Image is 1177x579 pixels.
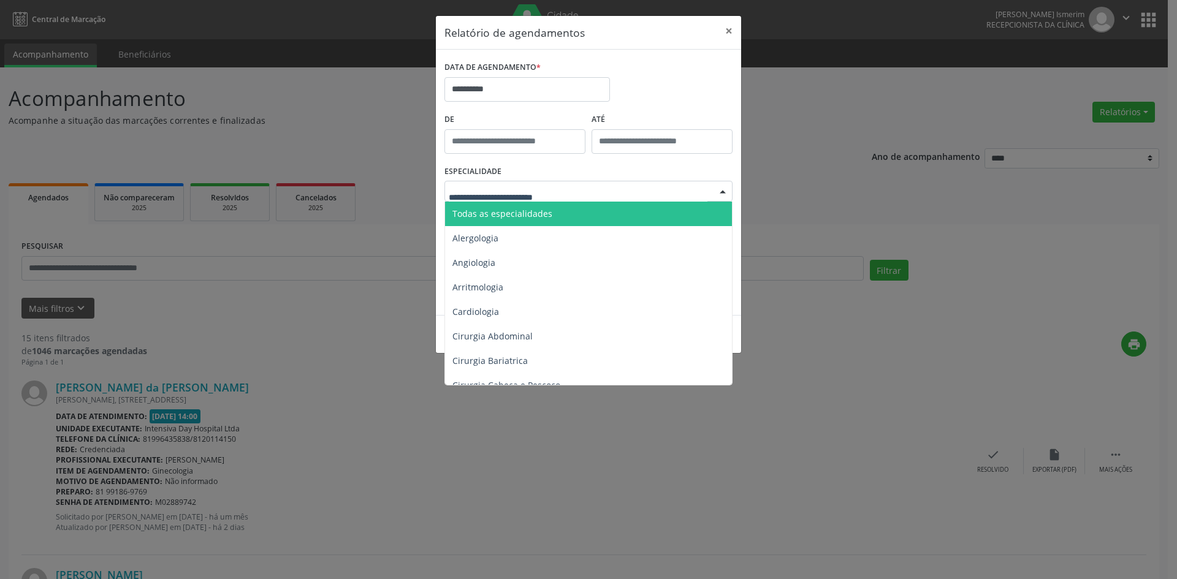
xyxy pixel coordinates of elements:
[452,257,495,268] span: Angiologia
[452,330,533,342] span: Cirurgia Abdominal
[444,110,585,129] label: De
[452,355,528,366] span: Cirurgia Bariatrica
[717,16,741,46] button: Close
[592,110,733,129] label: ATÉ
[452,281,503,293] span: Arritmologia
[444,162,501,181] label: ESPECIALIDADE
[452,232,498,244] span: Alergologia
[452,379,560,391] span: Cirurgia Cabeça e Pescoço
[452,306,499,317] span: Cardiologia
[452,208,552,219] span: Todas as especialidades
[444,25,585,40] h5: Relatório de agendamentos
[444,58,541,77] label: DATA DE AGENDAMENTO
